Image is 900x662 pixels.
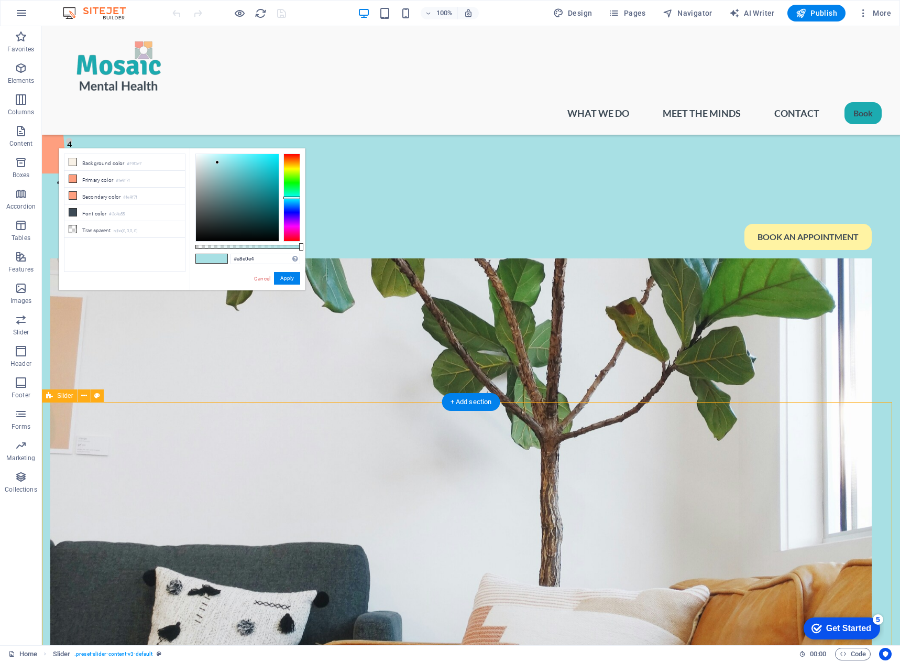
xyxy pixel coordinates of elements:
h6: Session time [799,648,827,660]
p: Favorites [7,45,34,53]
button: 100% [421,7,458,19]
p: Tables [12,234,30,242]
button: AI Writer [725,5,779,21]
button: Pages [605,5,650,21]
nav: breadcrumb [53,648,162,660]
small: #3d4a55 [109,211,125,218]
li: Font color [64,204,185,221]
span: Navigator [663,8,712,18]
p: Columns [8,108,34,116]
p: Features [8,265,34,274]
a: Cancel [253,275,271,283]
button: 7 [24,149,30,156]
div: 5 [78,2,88,13]
li: Primary color [64,171,185,188]
span: Publish [796,8,837,18]
button: 4 [24,112,30,118]
span: #a8e0e4 [196,254,212,263]
button: Navigator [658,5,717,21]
li: Transparent [64,221,185,238]
span: : [817,650,819,658]
p: Elements [8,77,35,85]
button: Apply [274,272,300,285]
div: Get Started [31,12,76,21]
span: Click to select. Double-click to edit [53,648,71,660]
i: This element is a customizable preset [157,651,161,657]
span: Design [553,8,592,18]
button: Code [835,648,871,660]
button: reload [254,7,267,19]
small: #f9f2e7 [127,160,141,168]
i: On resize automatically adjust zoom level to fit chosen device. [464,8,473,18]
span: AI Writer [729,8,775,18]
button: 6 [24,137,30,143]
span: #a8e0e4 [212,254,227,263]
button: More [854,5,895,21]
div: Design (Ctrl+Alt+Y) [549,5,597,21]
p: Marketing [6,454,35,462]
span: Code [840,648,866,660]
p: Footer [12,391,30,399]
p: Slider [13,328,29,337]
p: Content [9,139,32,148]
img: Editor Logo [60,7,139,19]
span: 00 00 [810,648,826,660]
p: Collections [5,485,37,494]
h6: 100% [436,7,453,19]
small: #fe9f7f [123,194,137,201]
p: Header [10,360,31,368]
div: Get Started 5 items remaining, 0% complete [8,5,85,27]
p: Images [10,297,32,305]
li: Secondary color [64,188,185,204]
span: Slider [57,393,73,399]
button: Publish [787,5,846,21]
span: Pages [609,8,645,18]
a: Click to cancel selection. Double-click to open Pages [8,648,37,660]
small: #fe9f7f [116,177,130,185]
button: Usercentrics [879,648,892,660]
button: 5 [24,124,30,131]
li: Background color [64,154,185,171]
button: Design [549,5,597,21]
p: Boxes [13,171,30,179]
i: Reload page [255,7,267,19]
span: . preset-slider-content-v3-default [74,648,152,660]
p: Forms [12,422,30,431]
p: Accordion [6,202,36,211]
div: + Add section [442,393,500,411]
span: More [858,8,891,18]
small: rgba(0,0,0,.0) [114,227,138,235]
